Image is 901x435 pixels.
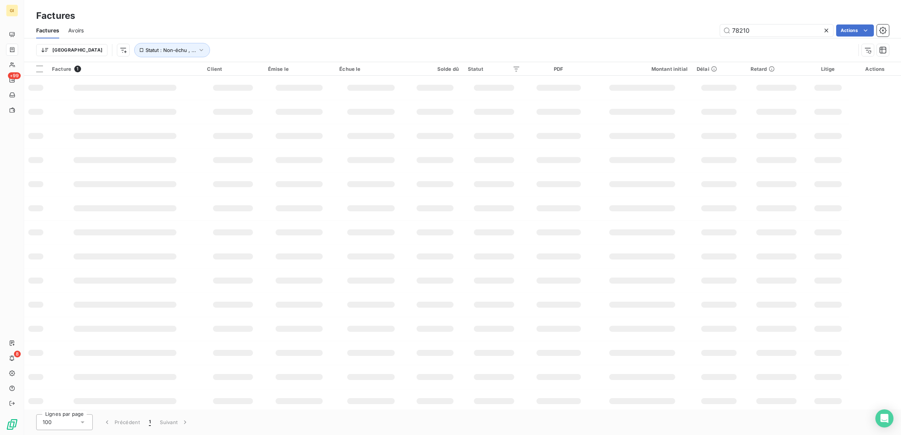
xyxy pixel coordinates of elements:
[875,409,893,427] div: Open Intercom Messenger
[149,418,151,426] span: 1
[751,66,802,72] div: Retard
[468,66,520,72] div: Statut
[36,9,75,23] h3: Factures
[697,66,742,72] div: Délai
[412,66,459,72] div: Solde dû
[68,27,84,34] span: Avoirs
[836,24,874,37] button: Actions
[6,5,18,17] div: GI
[8,72,21,79] span: +99
[36,44,107,56] button: [GEOGRAPHIC_DATA]
[52,66,71,72] span: Facture
[144,414,155,430] button: 1
[268,66,331,72] div: Émise le
[529,66,588,72] div: PDF
[14,351,21,357] span: 8
[99,414,144,430] button: Précédent
[597,66,688,72] div: Montant initial
[36,27,59,34] span: Factures
[134,43,210,57] button: Statut : Non-échu , ...
[207,66,259,72] div: Client
[43,418,52,426] span: 100
[146,47,196,53] span: Statut : Non-échu , ...
[155,414,193,430] button: Suivant
[811,66,844,72] div: Litige
[720,24,833,37] input: Rechercher
[853,66,896,72] div: Actions
[6,418,18,430] img: Logo LeanPay
[339,66,402,72] div: Échue le
[74,66,81,72] span: 1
